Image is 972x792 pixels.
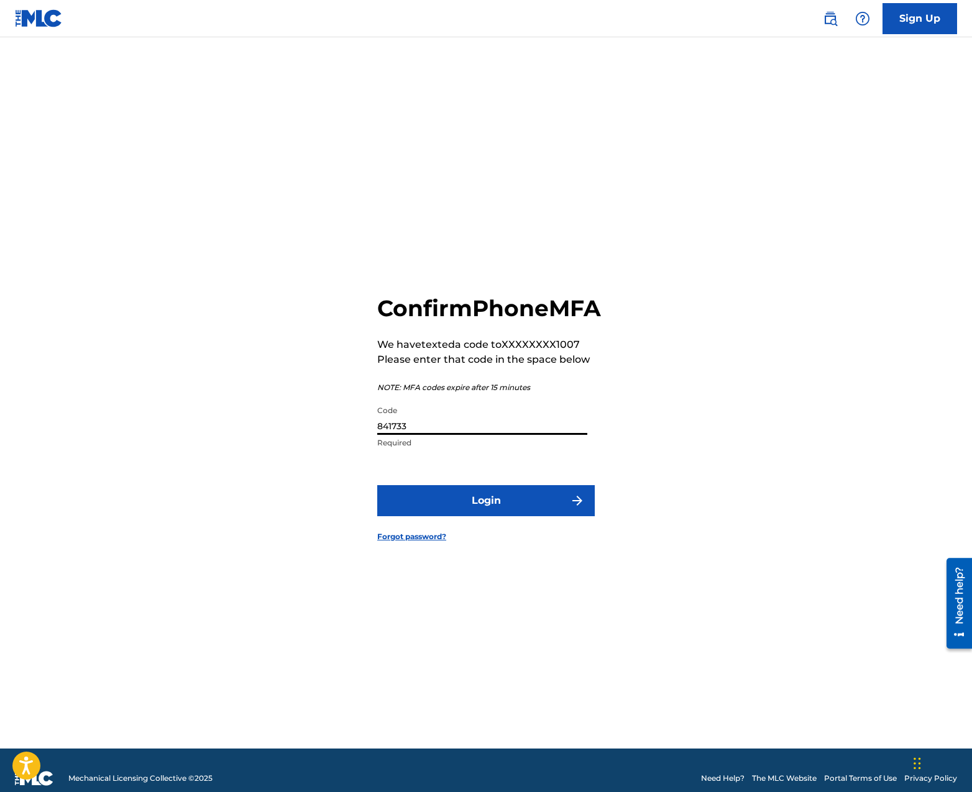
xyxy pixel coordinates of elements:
iframe: Chat Widget [910,732,972,792]
img: logo [15,771,53,786]
a: Portal Terms of Use [824,773,897,784]
a: Privacy Policy [904,773,957,784]
p: Required [377,437,587,448]
img: search [823,11,838,26]
img: f7272a7cc735f4ea7f67.svg [570,493,585,508]
a: Forgot password? [377,531,446,542]
h2: Confirm Phone MFA [377,294,601,322]
img: help [855,11,870,26]
div: Help [850,6,875,31]
p: We have texted a code to XXXXXXXX1007 [377,337,601,352]
a: Sign Up [883,3,957,34]
p: Please enter that code in the space below [377,352,601,367]
a: Public Search [818,6,843,31]
span: Mechanical Licensing Collective © 2025 [68,773,213,784]
p: NOTE: MFA codes expire after 15 minutes [377,382,601,393]
img: MLC Logo [15,9,63,27]
button: Login [377,485,595,516]
iframe: Resource Center [937,553,972,653]
a: Need Help? [701,773,745,784]
a: The MLC Website [752,773,817,784]
div: Drag [914,745,921,782]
